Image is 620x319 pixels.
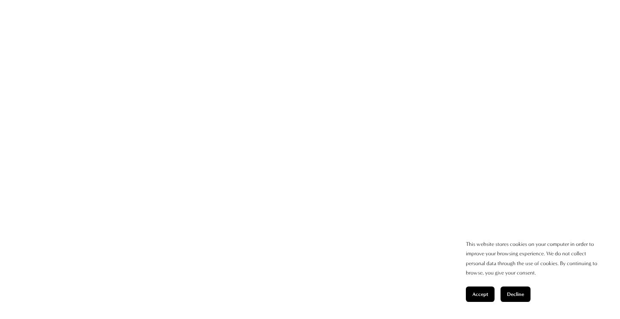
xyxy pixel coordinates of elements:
section: Cookie banner [457,231,611,310]
p: This website stores cookies on your computer in order to improve your browsing experience. We do ... [466,239,603,278]
span: Accept [472,291,488,297]
span: Decline [507,291,524,297]
button: Decline [501,287,531,302]
button: Accept [466,287,495,302]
